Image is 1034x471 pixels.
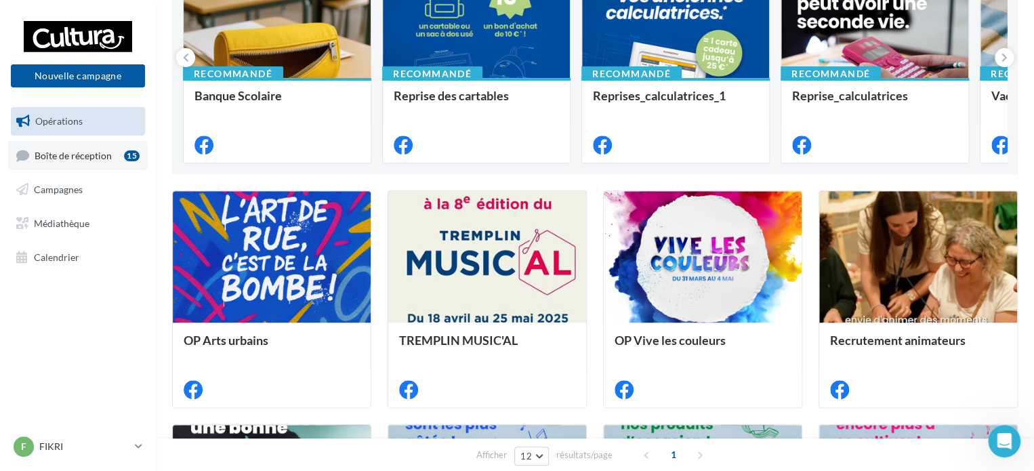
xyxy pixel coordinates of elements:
[8,243,148,272] a: Calendrier
[382,66,482,81] div: Recommandé
[394,88,509,103] span: Reprise des cartables
[35,149,112,161] span: Boîte de réception
[399,333,518,348] span: TREMPLIN MUSIC'AL
[556,449,613,462] span: résultats/page
[124,150,140,161] div: 15
[781,66,881,81] div: Recommandé
[8,176,148,204] a: Campagnes
[39,440,129,453] p: FIKRI
[8,107,148,136] a: Opérations
[830,333,966,348] span: Recrutement animateurs
[194,88,282,103] span: Banque Scolaire
[11,64,145,87] button: Nouvelle campagne
[615,333,726,348] span: OP Vive les couleurs
[520,451,532,462] span: 12
[8,141,148,170] a: Boîte de réception15
[34,251,79,262] span: Calendrier
[184,333,268,348] span: OP Arts urbains
[663,444,684,466] span: 1
[8,209,148,238] a: Médiathèque
[581,66,682,81] div: Recommandé
[35,115,83,127] span: Opérations
[34,218,89,229] span: Médiathèque
[476,449,507,462] span: Afficher
[514,447,549,466] button: 12
[593,88,726,103] span: Reprises_calculatrices_1
[792,88,908,103] span: Reprise_calculatrices
[988,425,1020,457] iframe: Intercom live chat
[21,440,26,453] span: F
[183,66,283,81] div: Recommandé
[11,434,145,459] a: F FIKRI
[34,184,83,195] span: Campagnes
